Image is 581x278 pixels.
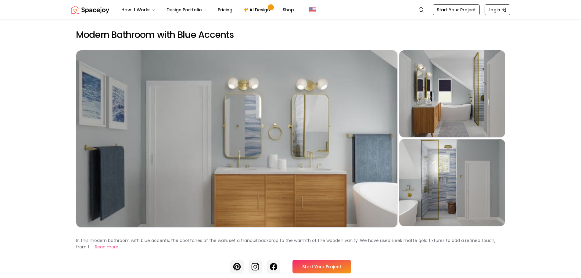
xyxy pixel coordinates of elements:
button: Read more [95,244,118,250]
a: Shop [278,4,299,16]
nav: Main [117,4,299,16]
a: Start Your Project [292,260,351,273]
button: Design Portfolio [162,4,212,16]
a: Login [485,4,510,15]
a: AI Design [238,4,277,16]
a: Spacejoy [71,4,109,16]
h2: Modern Bathroom with Blue Accents [76,29,505,40]
button: How It Works [117,4,160,16]
p: In this modern bathroom with blue accents, the cool tones of the walls set a tranquil backdrop to... [76,237,495,250]
a: Pricing [213,4,237,16]
img: United States [309,6,316,13]
img: Spacejoy Logo [71,4,109,16]
a: Start Your Project [433,4,480,15]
